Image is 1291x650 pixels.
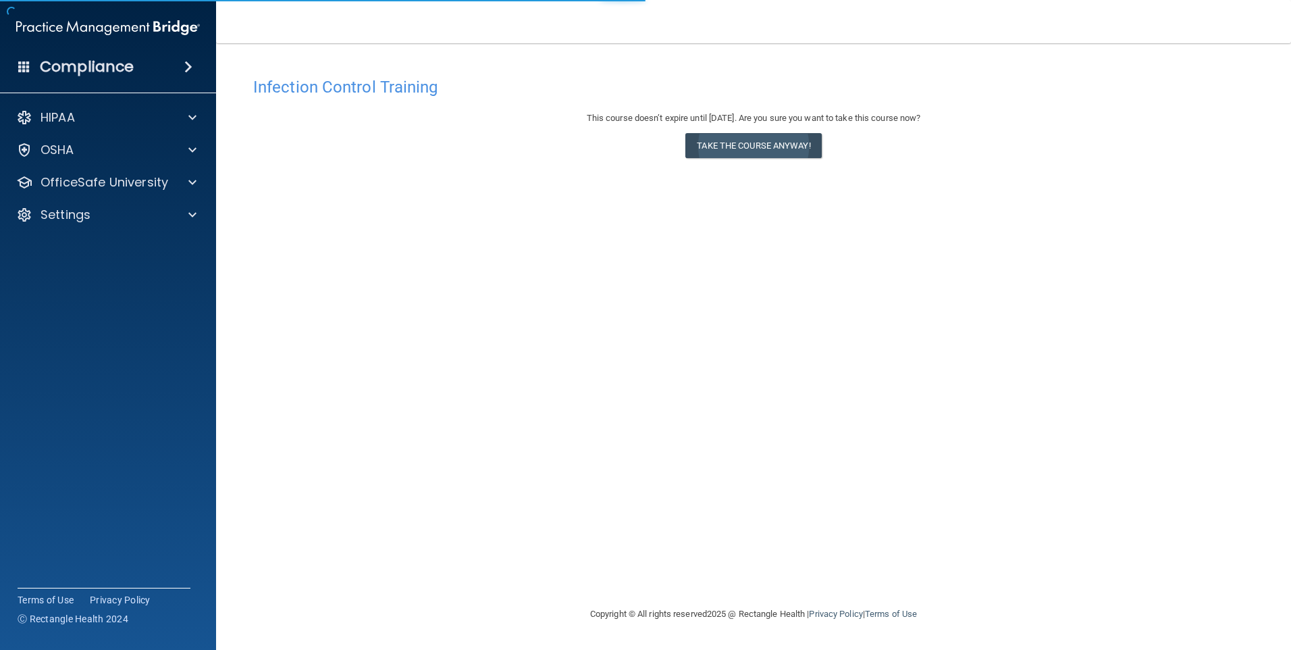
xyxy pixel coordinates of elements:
img: PMB logo [16,14,200,41]
a: OSHA [16,142,196,158]
p: OfficeSafe University [41,174,168,191]
p: Settings [41,207,90,223]
a: Privacy Policy [90,593,151,607]
a: Terms of Use [18,593,74,607]
h4: Compliance [40,57,134,76]
p: HIPAA [41,109,75,126]
a: HIPAA [16,109,196,126]
p: OSHA [41,142,74,158]
a: Terms of Use [865,609,917,619]
a: Settings [16,207,196,223]
a: OfficeSafe University [16,174,196,191]
span: Ⓒ Rectangle Health 2024 [18,612,128,626]
div: Copyright © All rights reserved 2025 @ Rectangle Health | | [507,593,1000,636]
h4: Infection Control Training [253,78,1254,96]
a: Privacy Policy [809,609,862,619]
div: This course doesn’t expire until [DATE]. Are you sure you want to take this course now? [253,110,1254,126]
button: Take the course anyway! [685,133,821,158]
